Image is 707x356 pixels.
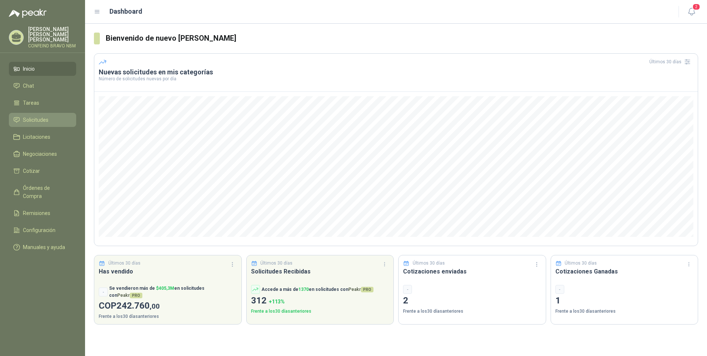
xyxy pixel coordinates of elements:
[9,130,76,144] a: Licitaciones
[23,99,39,107] span: Tareas
[23,65,35,73] span: Inicio
[251,294,389,308] p: 312
[555,285,564,294] div: -
[555,308,694,315] p: Frente a los 30 días anteriores
[261,286,373,293] p: Accede a más de en solicitudes con
[9,96,76,110] a: Tareas
[23,184,69,200] span: Órdenes de Compra
[9,223,76,237] a: Configuración
[109,6,142,17] h1: Dashboard
[9,79,76,93] a: Chat
[28,27,76,42] p: [PERSON_NAME] [PERSON_NAME] [PERSON_NAME]
[403,294,541,308] p: 2
[23,209,50,217] span: Remisiones
[269,299,285,305] span: + 113 %
[298,287,309,292] span: 1370
[9,113,76,127] a: Solicitudes
[23,167,40,175] span: Cotizar
[361,287,373,292] span: PRO
[9,9,47,18] img: Logo peakr
[130,293,142,298] span: PRO
[116,300,160,311] span: 242.760
[9,164,76,178] a: Cotizar
[99,77,693,81] p: Número de solicitudes nuevas por día
[99,313,237,320] p: Frente a los 30 días anteriores
[403,267,541,276] h3: Cotizaciones enviadas
[28,44,76,48] p: CONFEIND BRAVO NBM
[565,260,597,267] p: Últimos 30 días
[99,267,237,276] h3: Has vendido
[555,267,694,276] h3: Cotizaciones Ganadas
[23,150,57,158] span: Negociaciones
[9,206,76,220] a: Remisiones
[251,308,389,315] p: Frente a los 30 días anteriores
[555,294,694,308] p: 1
[348,287,373,292] span: Peakr
[403,285,412,294] div: -
[106,33,698,44] h3: Bienvenido de nuevo [PERSON_NAME]
[109,285,237,299] p: Se vendieron más de en solicitudes con
[23,133,50,141] span: Licitaciones
[251,267,389,276] h3: Solicitudes Recibidas
[23,116,48,124] span: Solicitudes
[99,299,237,313] p: COP
[99,68,693,77] h3: Nuevas solicitudes en mis categorías
[117,293,142,298] span: Peakr
[99,288,108,296] div: -
[260,260,292,267] p: Últimos 30 días
[413,260,445,267] p: Últimos 30 días
[9,240,76,254] a: Manuales y ayuda
[9,147,76,161] a: Negociaciones
[692,3,700,10] span: 2
[9,62,76,76] a: Inicio
[23,243,65,251] span: Manuales y ayuda
[9,181,76,203] a: Órdenes de Compra
[649,56,693,68] div: Últimos 30 días
[23,82,34,90] span: Chat
[108,260,141,267] p: Últimos 30 días
[156,286,174,291] span: $ 405,3M
[150,302,160,310] span: ,00
[23,226,55,234] span: Configuración
[685,5,698,19] button: 2
[403,308,541,315] p: Frente a los 30 días anteriores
